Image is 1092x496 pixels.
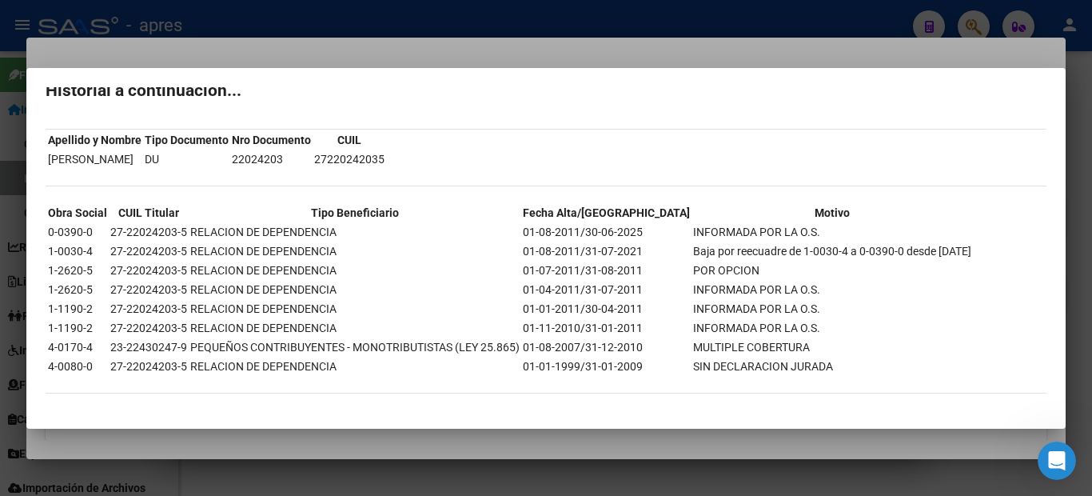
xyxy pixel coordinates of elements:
[47,223,108,241] td: 0-0390-0
[189,223,520,241] td: RELACION DE DEPENDENCIA
[522,338,691,356] td: 01-08-2007/31-12-2010
[522,242,691,260] td: 01-08-2011/31-07-2021
[189,242,520,260] td: RELACION DE DEPENDENCIA
[189,204,520,222] th: Tipo Beneficiario
[692,319,972,337] td: INFORMADA POR LA O.S.
[47,281,108,298] td: 1-2620-5
[47,319,108,337] td: 1-1190-2
[692,223,972,241] td: INFORMADA POR LA O.S.
[522,319,691,337] td: 01-11-2010/31-01-2011
[522,358,691,375] td: 01-01-1999/31-01-2009
[110,281,188,298] td: 27-22024203-5
[110,242,188,260] td: 27-22024203-5
[189,338,520,356] td: PEQUEÑOS CONTRIBUYENTES - MONOTRIBUTISTAS (LEY 25.865)
[47,204,108,222] th: Obra Social
[110,204,188,222] th: CUIL Titular
[231,131,312,149] th: Nro Documento
[110,319,188,337] td: 27-22024203-5
[231,150,312,168] td: 22024203
[522,204,691,222] th: Fecha Alta/[GEOGRAPHIC_DATA]
[692,300,972,318] td: INFORMADA POR LA O.S.
[522,262,691,279] td: 01-07-2011/31-08-2011
[47,358,108,375] td: 4-0080-0
[189,262,520,279] td: RELACION DE DEPENDENCIA
[692,204,972,222] th: Motivo
[189,358,520,375] td: RELACION DE DEPENDENCIA
[47,262,108,279] td: 1-2620-5
[522,300,691,318] td: 01-01-2011/30-04-2011
[692,281,972,298] td: INFORMADA POR LA O.S.
[189,281,520,298] td: RELACION DE DEPENDENCIA
[46,82,1046,98] h2: Historial a continuación...
[313,131,385,149] th: CUIL
[47,338,108,356] td: 4-0170-4
[110,223,188,241] td: 27-22024203-5
[189,319,520,337] td: RELACION DE DEPENDENCIA
[47,131,142,149] th: Apellido y Nombre
[522,281,691,298] td: 01-04-2011/31-07-2011
[110,262,188,279] td: 27-22024203-5
[110,300,188,318] td: 27-22024203-5
[313,150,385,168] td: 27220242035
[692,358,972,375] td: SIN DECLARACION JURADA
[144,150,229,168] td: DU
[692,262,972,279] td: POR OPCION
[692,338,972,356] td: MULTIPLE COBERTURA
[110,358,188,375] td: 27-22024203-5
[1038,442,1076,480] iframe: Intercom live chat
[110,338,188,356] td: 23-22430247-9
[692,242,972,260] td: Baja por reecuadre de 1-0030-4 a 0-0390-0 desde [DATE]
[189,300,520,318] td: RELACION DE DEPENDENCIA
[47,150,142,168] td: [PERSON_NAME]
[144,131,229,149] th: Tipo Documento
[522,223,691,241] td: 01-08-2011/30-06-2025
[47,242,108,260] td: 1-0030-4
[47,300,108,318] td: 1-1190-2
